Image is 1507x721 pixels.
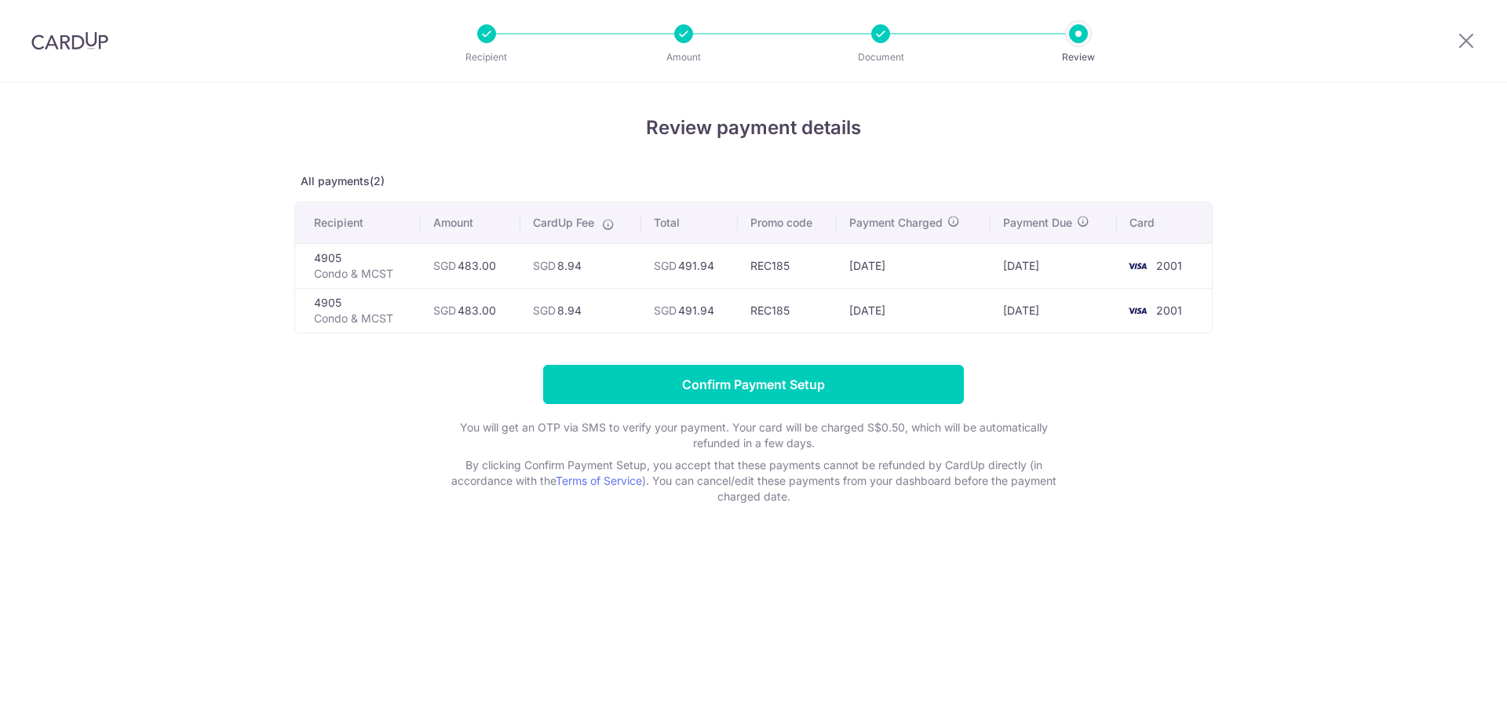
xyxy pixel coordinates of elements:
span: Payment Charged [849,215,943,231]
th: Recipient [295,202,421,243]
td: REC185 [738,243,837,288]
td: 483.00 [421,243,520,288]
span: 2001 [1156,304,1182,317]
th: Promo code [738,202,837,243]
td: [DATE] [991,243,1117,288]
td: REC185 [738,288,837,333]
span: SGD [654,304,677,317]
input: Confirm Payment Setup [543,365,964,404]
h4: Review payment details [294,114,1213,142]
th: Amount [421,202,520,243]
span: Payment Due [1003,215,1072,231]
span: SGD [654,259,677,272]
span: SGD [533,259,556,272]
a: Terms of Service [556,474,642,487]
span: 2001 [1156,259,1182,272]
th: Card [1117,202,1212,243]
td: 8.94 [520,243,641,288]
p: Recipient [429,49,545,65]
img: <span class="translation_missing" title="translation missing: en.account_steps.new_confirm_form.b... [1122,301,1153,320]
td: [DATE] [991,288,1117,333]
td: 491.94 [641,243,738,288]
th: Total [641,202,738,243]
img: CardUp [31,31,108,50]
p: Condo & MCST [314,311,408,326]
span: SGD [533,304,556,317]
img: <span class="translation_missing" title="translation missing: en.account_steps.new_confirm_form.b... [1122,257,1153,275]
p: You will get an OTP via SMS to verify your payment. Your card will be charged S$0.50, which will ... [440,420,1067,451]
td: 4905 [295,288,421,333]
td: 491.94 [641,288,738,333]
span: CardUp Fee [533,215,594,231]
span: SGD [433,304,456,317]
p: Review [1020,49,1137,65]
p: Condo & MCST [314,266,408,282]
td: [DATE] [837,288,991,333]
p: All payments(2) [294,173,1213,189]
p: Amount [626,49,742,65]
td: 4905 [295,243,421,288]
p: Document [823,49,939,65]
td: 483.00 [421,288,520,333]
p: By clicking Confirm Payment Setup, you accept that these payments cannot be refunded by CardUp di... [440,457,1067,504]
span: SGD [433,259,456,272]
td: 8.94 [520,288,641,333]
td: [DATE] [837,243,991,288]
